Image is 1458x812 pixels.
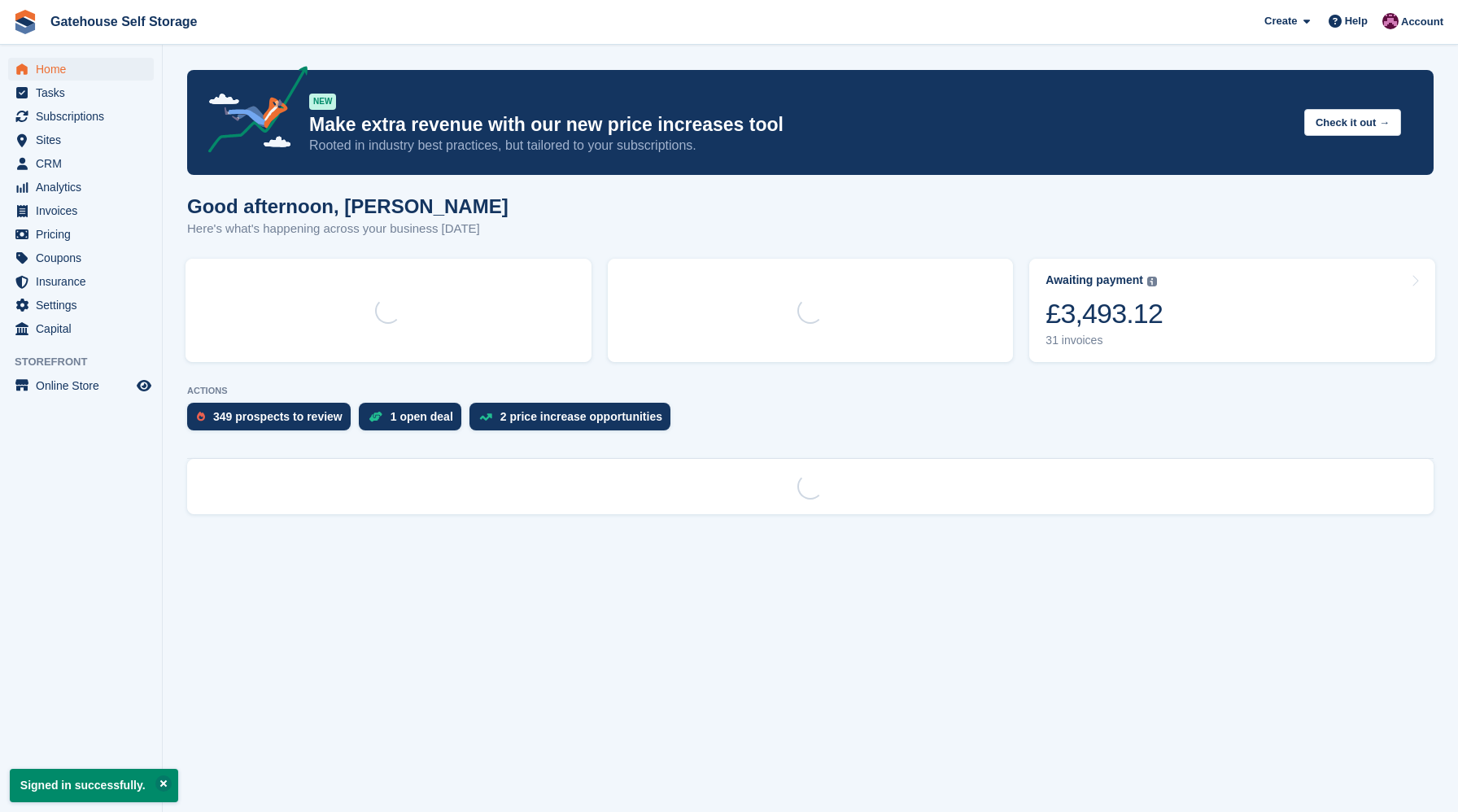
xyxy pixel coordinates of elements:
[36,129,133,151] span: Sites
[500,410,662,423] div: 2 price increase opportunities
[8,270,154,293] a: menu
[1304,109,1401,136] button: Check it out →
[13,10,37,34] img: stora-icon-8386f47178a22dfd0bd8f6a31ec36ba5ce8667c1dd55bd0f319d3a0aa187defe.svg
[1045,273,1143,287] div: Awaiting payment
[187,195,509,217] h1: Good afternoon, [PERSON_NAME]
[36,374,133,397] span: Online Store
[36,270,133,293] span: Insurance
[213,410,343,423] div: 349 prospects to review
[36,317,133,340] span: Capital
[197,412,205,421] img: prospect-51fa495bee0391a8d652442698ab0144808aea92771e9ea1ae160a38d050c398.svg
[8,317,154,340] a: menu
[36,81,133,104] span: Tasks
[309,94,336,110] div: NEW
[8,152,154,175] a: menu
[1401,14,1443,30] span: Account
[359,403,469,439] a: 1 open deal
[134,376,154,395] a: Preview store
[1147,277,1157,286] img: icon-info-grey-7440780725fd019a000dd9b08b2336e03edf1995a4989e88bcd33f0948082b44.svg
[44,8,204,35] a: Gatehouse Self Storage
[36,152,133,175] span: CRM
[36,223,133,246] span: Pricing
[36,105,133,128] span: Subscriptions
[36,58,133,81] span: Home
[8,294,154,317] a: menu
[479,413,492,421] img: price_increase_opportunities-93ffe204e8149a01c8c9dc8f82e8f89637d9d84a8eef4429ea346261dce0b2c0.svg
[187,386,1434,396] p: ACTIONS
[469,403,679,439] a: 2 price increase opportunities
[36,199,133,222] span: Invoices
[36,294,133,317] span: Settings
[1045,334,1163,347] div: 31 invoices
[8,247,154,269] a: menu
[36,176,133,199] span: Analytics
[8,199,154,222] a: menu
[1029,259,1435,362] a: Awaiting payment £3,493.12 31 invoices
[391,410,453,423] div: 1 open deal
[8,81,154,104] a: menu
[8,129,154,151] a: menu
[8,105,154,128] a: menu
[187,403,359,439] a: 349 prospects to review
[8,176,154,199] a: menu
[8,374,154,397] a: menu
[194,66,308,159] img: price-adjustments-announcement-icon-8257ccfd72463d97f412b2fc003d46551f7dbcb40ab6d574587a9cd5c0d94...
[8,58,154,81] a: menu
[369,411,382,422] img: deal-1b604bf984904fb50ccaf53a9ad4b4a5d6e5aea283cecdc64d6e3604feb123c2.svg
[10,769,178,802] p: Signed in successfully.
[36,247,133,269] span: Coupons
[15,354,162,370] span: Storefront
[309,137,1291,155] p: Rooted in industry best practices, but tailored to your subscriptions.
[1382,13,1399,29] img: Luke Thomas
[187,220,509,238] p: Here's what's happening across your business [DATE]
[1264,13,1297,29] span: Create
[8,223,154,246] a: menu
[309,113,1291,137] p: Make extra revenue with our new price increases tool
[1045,297,1163,330] div: £3,493.12
[1345,13,1368,29] span: Help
